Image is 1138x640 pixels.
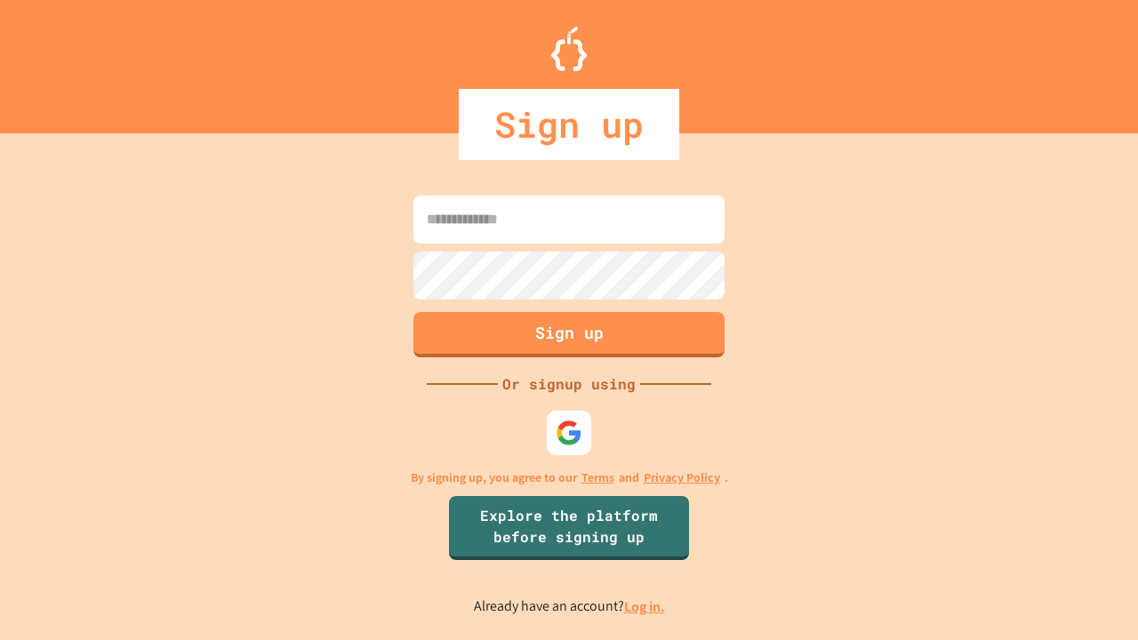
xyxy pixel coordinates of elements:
[644,468,720,487] a: Privacy Policy
[449,496,689,560] a: Explore the platform before signing up
[551,27,587,71] img: Logo.svg
[498,373,640,395] div: Or signup using
[556,420,582,446] img: google-icon.svg
[581,468,614,487] a: Terms
[624,597,665,616] a: Log in.
[413,312,725,357] button: Sign up
[474,596,665,618] p: Already have an account?
[459,89,679,160] div: Sign up
[411,468,728,487] p: By signing up, you agree to our and .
